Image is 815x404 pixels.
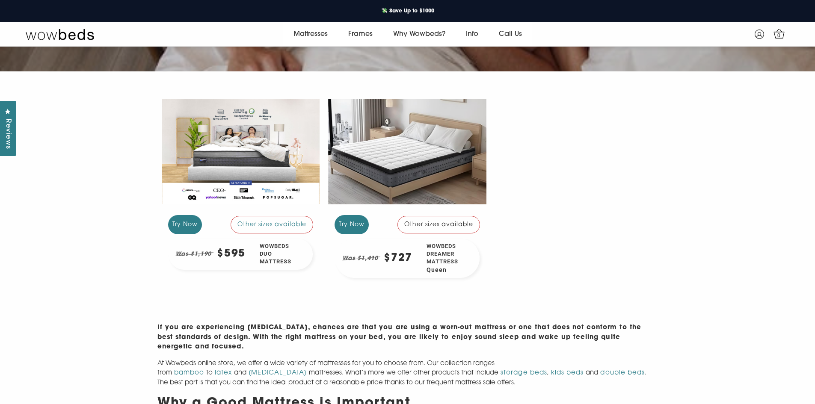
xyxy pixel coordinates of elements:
[342,253,380,264] em: Was $1,410
[383,22,456,46] a: Why Wowbeds?
[384,253,412,264] div: $727
[397,216,480,233] div: Other sizes available
[215,370,232,376] a: latex
[427,266,466,274] span: Queen
[420,239,480,278] div: Wowbeds Dreamer Mattress
[328,92,486,285] a: Try Now Other sizes available Was $1,410 $727 Wowbeds Dreamer MattressQueen
[249,370,307,376] a: [MEDICAL_DATA]
[157,359,658,388] p: At Wowbeds online store, we offer a wide variety of mattresses for you to choose from. Our collec...
[551,370,584,376] a: kids beds
[175,249,213,260] em: Was $1,190
[174,370,204,376] a: bamboo
[501,370,547,376] a: storage beds
[335,215,369,234] div: Try Now
[600,370,645,376] a: double beds
[283,22,338,46] a: Mattresses
[157,324,641,350] strong: If you are experiencing [MEDICAL_DATA], chances are that you are using a worn-out mattress or one...
[374,6,441,17] a: 💸 Save Up to $1000
[231,216,314,233] div: Other sizes available
[771,26,786,41] a: 0
[489,22,532,46] a: Call Us
[217,249,246,260] div: $595
[456,22,489,46] a: Info
[775,32,783,40] span: 0
[338,22,383,46] a: Frames
[162,92,320,276] a: Try Now Other sizes available Was $1,190 $595 Wowbeds Duo Mattress
[253,239,313,270] div: Wowbeds Duo Mattress
[2,119,13,149] span: Reviews
[26,28,94,40] img: Wow Beds Logo
[168,215,202,234] div: Try Now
